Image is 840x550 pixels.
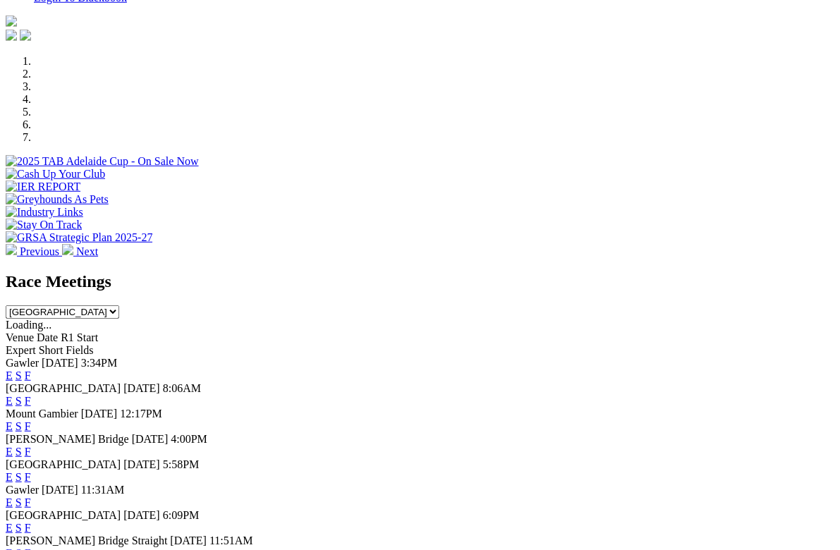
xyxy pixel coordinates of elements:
[61,331,98,343] span: R1 Start
[16,496,22,508] a: S
[25,420,31,432] a: F
[6,382,121,394] span: [GEOGRAPHIC_DATA]
[76,245,98,257] span: Next
[6,245,62,257] a: Previous
[6,244,17,255] img: chevron-left-pager-white.svg
[16,395,22,407] a: S
[25,496,31,508] a: F
[171,433,207,445] span: 4:00PM
[6,30,17,41] img: facebook.svg
[6,496,13,508] a: E
[20,30,31,41] img: twitter.svg
[6,219,82,231] img: Stay On Track
[6,458,121,470] span: [GEOGRAPHIC_DATA]
[6,522,13,534] a: E
[62,245,98,257] a: Next
[6,534,167,546] span: [PERSON_NAME] Bridge Straight
[6,344,36,356] span: Expert
[81,357,118,369] span: 3:34PM
[25,522,31,534] a: F
[62,244,73,255] img: chevron-right-pager-white.svg
[6,168,105,181] img: Cash Up Your Club
[6,433,129,445] span: [PERSON_NAME] Bridge
[6,181,80,193] img: IER REPORT
[6,193,109,206] img: Greyhounds As Pets
[163,509,200,521] span: 6:09PM
[6,319,51,331] span: Loading...
[209,534,253,546] span: 11:51AM
[6,16,17,27] img: logo-grsa-white.png
[6,408,78,420] span: Mount Gambier
[16,471,22,483] a: S
[6,395,13,407] a: E
[37,331,58,343] span: Date
[81,484,125,496] span: 11:31AM
[123,509,160,521] span: [DATE]
[25,471,31,483] a: F
[16,420,22,432] a: S
[120,408,162,420] span: 12:17PM
[163,382,201,394] span: 8:06AM
[123,458,160,470] span: [DATE]
[25,369,31,381] a: F
[66,344,93,356] span: Fields
[6,369,13,381] a: E
[6,231,152,244] img: GRSA Strategic Plan 2025-27
[6,484,39,496] span: Gawler
[6,206,83,219] img: Industry Links
[42,357,78,369] span: [DATE]
[6,357,39,369] span: Gawler
[123,382,160,394] span: [DATE]
[39,344,63,356] span: Short
[16,446,22,458] a: S
[16,369,22,381] a: S
[170,534,207,546] span: [DATE]
[6,420,13,432] a: E
[20,245,59,257] span: Previous
[25,395,31,407] a: F
[6,471,13,483] a: E
[6,446,13,458] a: E
[6,155,199,168] img: 2025 TAB Adelaide Cup - On Sale Now
[6,272,834,291] h2: Race Meetings
[132,433,169,445] span: [DATE]
[42,484,78,496] span: [DATE]
[16,522,22,534] a: S
[25,446,31,458] a: F
[81,408,118,420] span: [DATE]
[163,458,200,470] span: 5:58PM
[6,509,121,521] span: [GEOGRAPHIC_DATA]
[6,331,34,343] span: Venue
